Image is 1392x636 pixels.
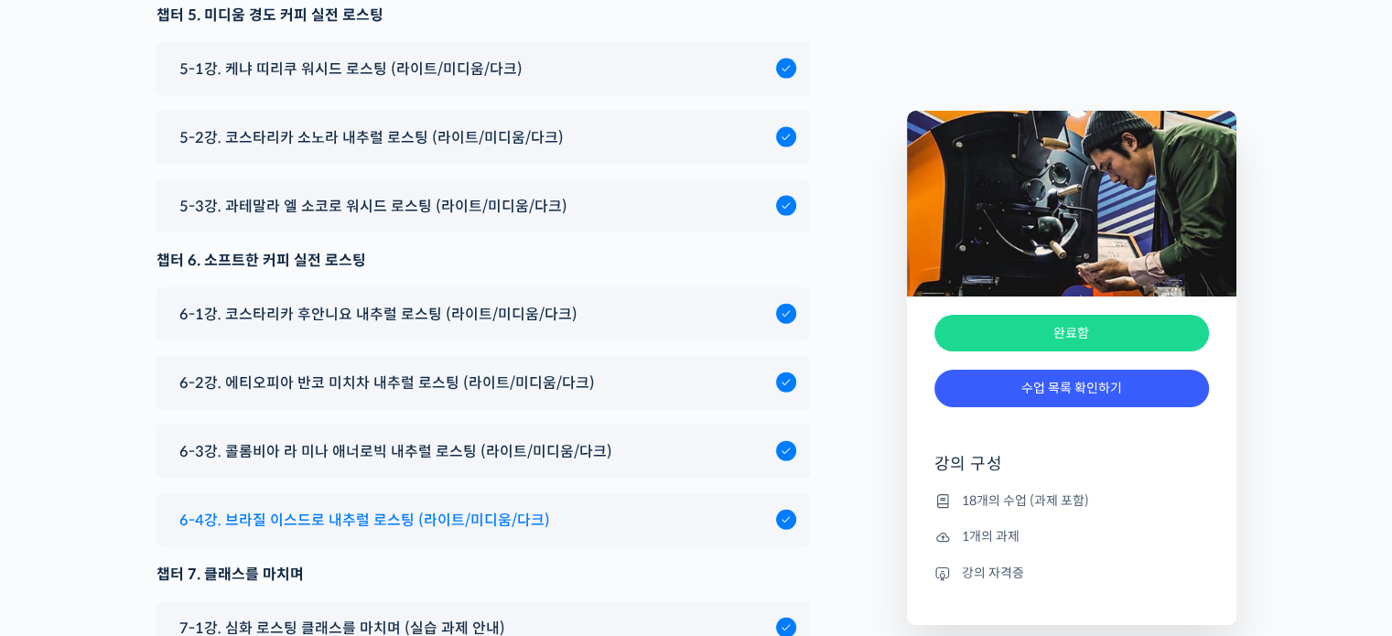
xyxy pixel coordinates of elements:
[934,562,1209,584] li: 강의 자격증
[58,512,69,526] span: 홈
[167,512,189,527] span: 대화
[934,370,1209,407] a: 수업 목록 확인하기
[170,508,796,533] a: 6-4강. 브라질 이스드로 내추럴 로스팅 (라이트/미디움/다크)
[934,315,1209,352] div: 완료함
[170,439,796,464] a: 6-3강. 콜롬비아 라 미나 애너로빅 내추럴 로스팅 (라이트/미디움/다크)
[5,484,121,530] a: 홈
[179,57,523,81] span: 5-1강. 케냐 띠리쿠 워시드 로스팅 (라이트/미디움/다크)
[156,3,810,27] div: 챕터 5. 미디움 경도 커피 실전 로스팅
[170,194,796,219] a: 5-3강. 과테말라 엘 소코로 워시드 로스팅 (라이트/미디움/다크)
[179,302,577,327] span: 6-1강. 코스타리카 후안니요 내추럴 로스팅 (라이트/미디움/다크)
[170,125,796,150] a: 5-2강. 코스타리카 소노라 내추럴 로스팅 (라이트/미디움/다크)
[156,562,810,587] div: 챕터 7. 클래스를 마치며
[179,194,567,219] span: 5-3강. 과테말라 엘 소코로 워시드 로스팅 (라이트/미디움/다크)
[934,490,1209,512] li: 18개의 수업 (과제 포함)
[934,526,1209,548] li: 1개의 과제
[156,248,810,273] div: 챕터 6. 소프트한 커피 실전 로스팅
[934,453,1209,490] h4: 강의 구성
[236,484,351,530] a: 설정
[170,302,796,327] a: 6-1강. 코스타리카 후안니요 내추럴 로스팅 (라이트/미디움/다크)
[179,508,550,533] span: 6-4강. 브라질 이스드로 내추럴 로스팅 (라이트/미디움/다크)
[179,125,564,150] span: 5-2강. 코스타리카 소노라 내추럴 로스팅 (라이트/미디움/다크)
[179,439,612,464] span: 6-3강. 콜롬비아 라 미나 애너로빅 내추럴 로스팅 (라이트/미디움/다크)
[170,57,796,81] a: 5-1강. 케냐 띠리쿠 워시드 로스팅 (라이트/미디움/다크)
[179,371,595,395] span: 6-2강. 에티오피아 반코 미치차 내추럴 로스팅 (라이트/미디움/다크)
[170,371,796,395] a: 6-2강. 에티오피아 반코 미치차 내추럴 로스팅 (라이트/미디움/다크)
[283,512,305,526] span: 설정
[121,484,236,530] a: 대화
